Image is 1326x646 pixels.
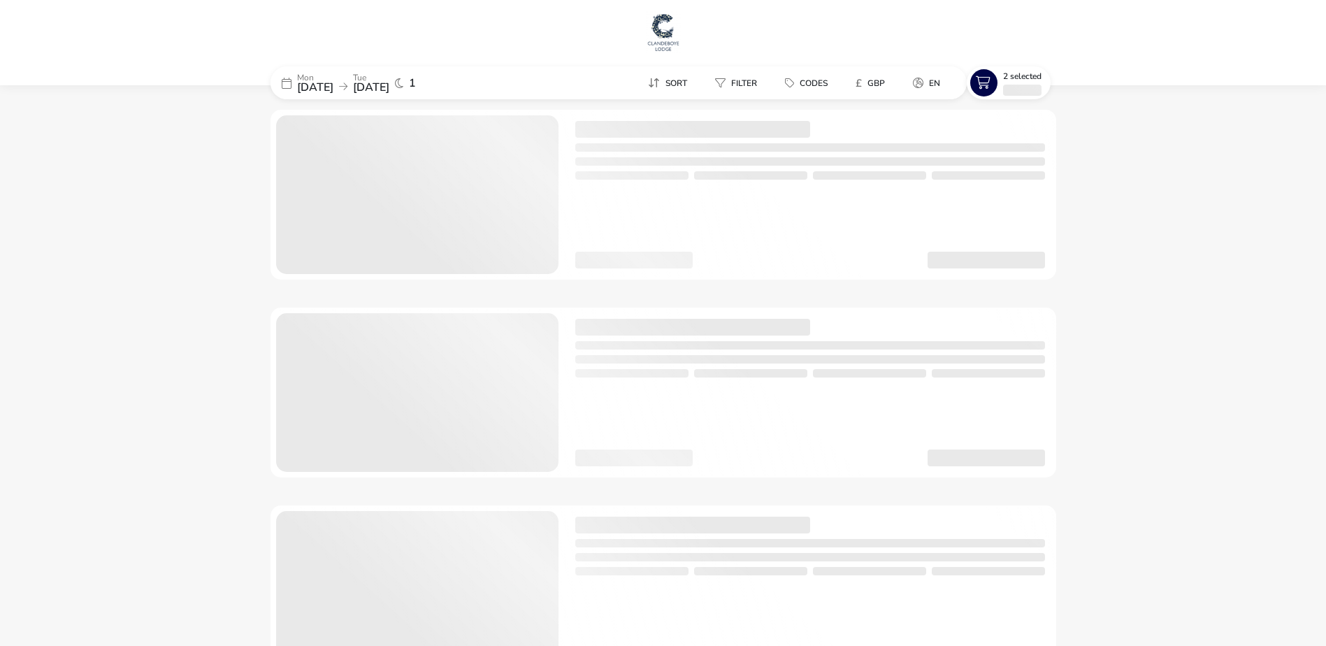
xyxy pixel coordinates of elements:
span: en [929,78,940,89]
span: [DATE] [353,80,389,95]
span: Filter [731,78,757,89]
naf-pibe-menu-bar-item: Filter [704,73,774,93]
button: Sort [637,73,698,93]
button: en [902,73,951,93]
i: £ [856,76,862,90]
span: [DATE] [297,80,333,95]
naf-pibe-menu-bar-item: £GBP [844,73,902,93]
span: 1 [409,78,416,89]
div: Mon[DATE]Tue[DATE]1 [271,66,480,99]
p: Mon [297,73,333,82]
img: Main Website [646,11,681,53]
span: GBP [867,78,885,89]
naf-pibe-menu-bar-item: Sort [637,73,704,93]
span: 2 Selected [1003,71,1042,82]
span: Sort [665,78,687,89]
button: £GBP [844,73,896,93]
button: Filter [704,73,768,93]
naf-pibe-menu-bar-item: Codes [774,73,844,93]
naf-pibe-menu-bar-item: en [902,73,957,93]
button: Codes [774,73,839,93]
button: 2 Selected [967,66,1051,99]
span: Codes [800,78,828,89]
p: Tue [353,73,389,82]
naf-pibe-menu-bar-item: 2 Selected [967,66,1056,99]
